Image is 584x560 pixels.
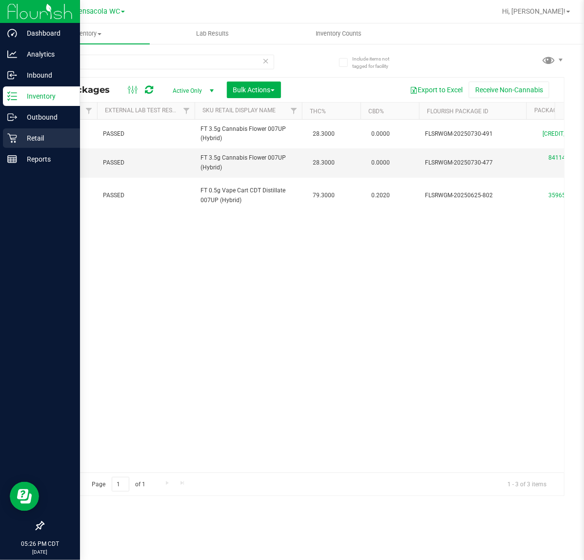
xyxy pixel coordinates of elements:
[502,7,565,15] span: Hi, [PERSON_NAME]!
[308,156,340,170] span: 28.3000
[7,91,17,101] inline-svg: Inventory
[17,48,76,60] p: Analytics
[500,477,554,492] span: 1 - 3 of 3 items
[7,133,17,143] inline-svg: Retail
[74,7,120,16] span: Pensacola WC
[366,188,395,203] span: 0.2020
[352,55,401,70] span: Include items not tagged for facility
[81,103,97,119] a: Filter
[10,482,39,511] iframe: Resource center
[17,69,76,81] p: Inbound
[23,29,150,38] span: Inventory
[308,188,340,203] span: 79.3000
[233,86,275,94] span: Bulk Actions
[276,23,402,44] a: Inventory Counts
[7,70,17,80] inline-svg: Inbound
[4,539,76,548] p: 05:26 PM CDT
[366,127,395,141] span: 0.0000
[83,477,154,492] span: Page of 1
[112,477,129,492] input: 1
[286,103,302,119] a: Filter
[105,107,181,114] a: External Lab Test Result
[23,23,150,44] a: Inventory
[227,82,281,98] button: Bulk Actions
[425,191,521,200] span: FLSRWGM-20250625-802
[403,82,469,98] button: Export to Excel
[368,108,384,115] a: CBD%
[262,55,269,67] span: Clear
[201,153,296,172] span: FT 3.5g Cannabis Flower 007UP (Hybrid)
[150,23,276,44] a: Lab Results
[17,90,76,102] p: Inventory
[7,154,17,164] inline-svg: Reports
[17,111,76,123] p: Outbound
[534,107,567,114] a: Package ID
[7,49,17,59] inline-svg: Analytics
[103,158,189,167] span: PASSED
[7,112,17,122] inline-svg: Outbound
[302,29,375,38] span: Inventory Counts
[366,156,395,170] span: 0.0000
[425,158,521,167] span: FLSRWGM-20250730-477
[179,103,195,119] a: Filter
[17,132,76,144] p: Retail
[183,29,242,38] span: Lab Results
[17,153,76,165] p: Reports
[4,548,76,556] p: [DATE]
[308,127,340,141] span: 28.3000
[43,55,274,69] input: Search Package ID, Item Name, SKU, Lot or Part Number...
[103,129,189,139] span: PASSED
[17,27,76,39] p: Dashboard
[310,108,326,115] a: THC%
[7,28,17,38] inline-svg: Dashboard
[103,191,189,200] span: PASSED
[425,129,521,139] span: FLSRWGM-20250730-491
[201,186,296,205] span: FT 0.5g Vape Cart CDT Distillate 007UP (Hybrid)
[51,84,120,95] span: All Packages
[427,108,488,115] a: Flourish Package ID
[201,124,296,143] span: FT 3.5g Cannabis Flower 007UP (Hybrid)
[202,107,276,114] a: Sku Retail Display Name
[469,82,549,98] button: Receive Non-Cannabis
